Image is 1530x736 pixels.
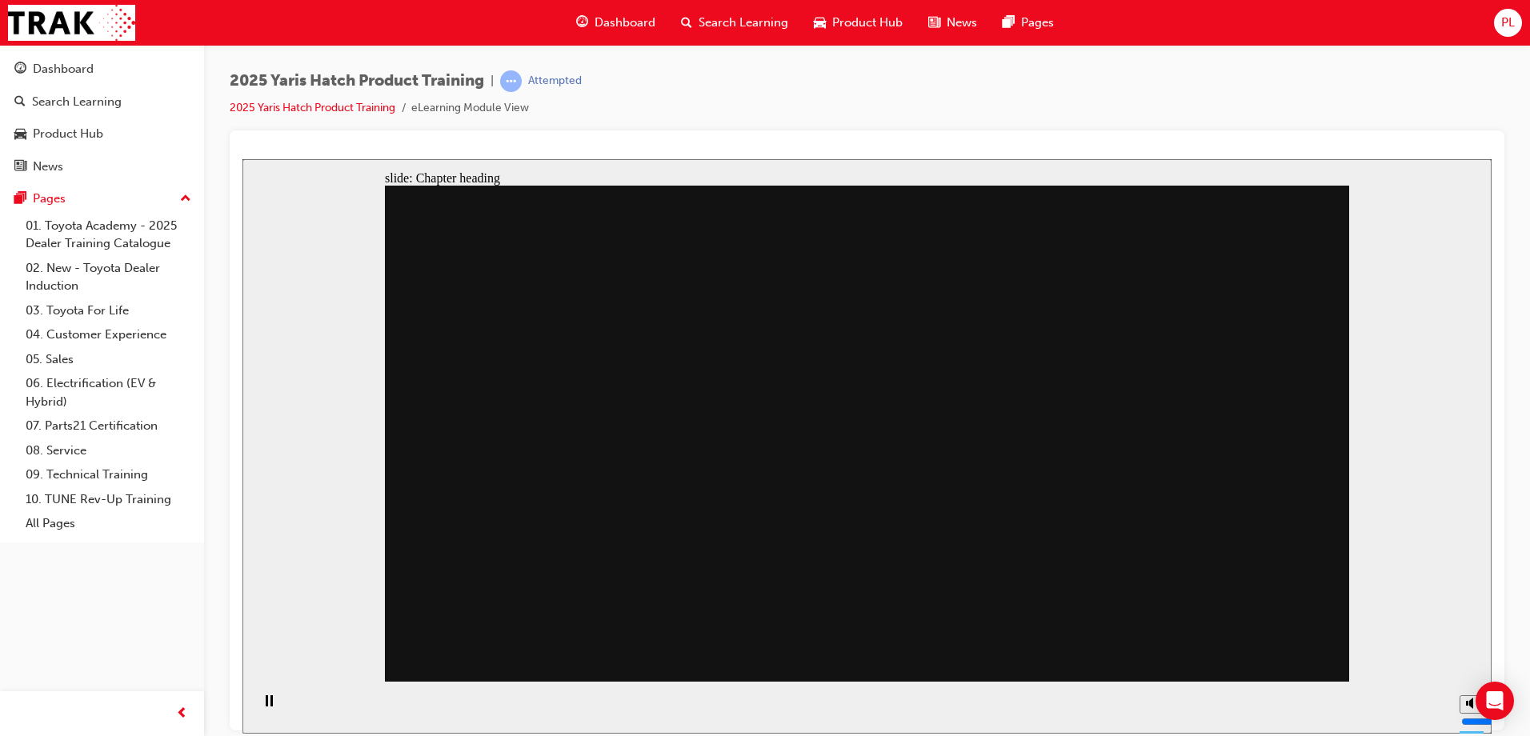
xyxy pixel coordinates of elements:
a: 03. Toyota For Life [19,298,198,323]
div: Attempted [528,74,582,89]
span: pages-icon [1003,13,1015,33]
span: news-icon [928,13,940,33]
span: guage-icon [576,13,588,33]
a: 2025 Yaris Hatch Product Training [230,101,395,114]
span: Dashboard [595,14,655,32]
button: DashboardSearch LearningProduct HubNews [6,51,198,184]
a: car-iconProduct Hub [801,6,915,39]
div: Product Hub [33,125,103,143]
button: Pages [6,184,198,214]
a: Search Learning [6,87,198,117]
a: guage-iconDashboard [563,6,668,39]
a: 07. Parts21 Certification [19,414,198,438]
div: News [33,158,63,176]
a: 06. Electrification (EV & Hybrid) [19,371,198,414]
div: Dashboard [33,60,94,78]
a: Product Hub [6,119,198,149]
a: pages-iconPages [990,6,1067,39]
a: Dashboard [6,54,198,84]
a: 04. Customer Experience [19,322,198,347]
a: All Pages [19,511,198,536]
span: news-icon [14,160,26,174]
a: 05. Sales [19,347,198,372]
li: eLearning Module View [411,99,529,118]
span: car-icon [14,127,26,142]
a: 08. Service [19,438,198,463]
div: misc controls [1209,522,1241,574]
span: Search Learning [699,14,788,32]
button: Pause (Ctrl+Alt+P) [8,535,35,562]
div: playback controls [8,522,35,574]
span: Product Hub [832,14,903,32]
div: Pages [33,190,66,208]
div: Search Learning [32,93,122,111]
a: 09. Technical Training [19,462,198,487]
a: 01. Toyota Academy - 2025 Dealer Training Catalogue [19,214,198,256]
span: search-icon [681,13,692,33]
button: PL [1494,9,1522,37]
span: guage-icon [14,62,26,77]
span: search-icon [14,95,26,110]
a: 02. New - Toyota Dealer Induction [19,256,198,298]
input: volume [1219,556,1322,569]
span: 2025 Yaris Hatch Product Training [230,72,484,90]
span: learningRecordVerb_ATTEMPT-icon [500,70,522,92]
a: news-iconNews [915,6,990,39]
span: PL [1501,14,1515,32]
span: Pages [1021,14,1054,32]
div: Open Intercom Messenger [1476,682,1514,720]
img: Trak [8,5,135,41]
a: 10. TUNE Rev-Up Training [19,487,198,512]
a: News [6,152,198,182]
span: up-icon [180,189,191,210]
a: search-iconSearch Learning [668,6,801,39]
button: Mute (Ctrl+Alt+M) [1217,536,1243,554]
span: | [491,72,494,90]
span: pages-icon [14,192,26,206]
span: prev-icon [176,704,188,724]
span: News [947,14,977,32]
span: car-icon [814,13,826,33]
